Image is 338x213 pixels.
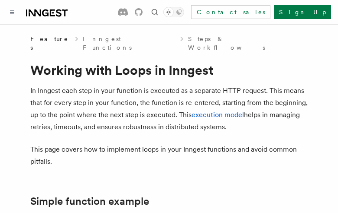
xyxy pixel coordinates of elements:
button: Toggle dark mode [163,7,184,17]
p: In Inngest each step in your function is executed as a separate HTTP request. This means that for... [30,85,308,133]
a: Simple function example [30,195,149,207]
a: Steps & Workflows [188,35,308,52]
a: Inngest Functions [83,35,176,52]
a: Contact sales [191,5,270,19]
button: Toggle navigation [7,7,17,17]
h1: Working with Loops in Inngest [30,62,308,78]
p: This page covers how to implement loops in your Inngest functions and avoid common pitfalls. [30,143,308,168]
a: Sign Up [274,5,331,19]
button: Find something... [149,7,160,17]
span: Features [30,35,71,52]
a: execution model [192,111,244,119]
